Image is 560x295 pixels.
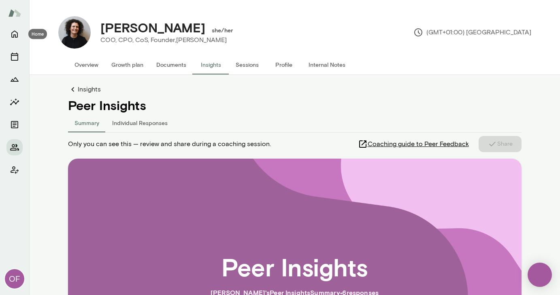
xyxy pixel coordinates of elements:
a: Insights [68,85,522,94]
h4: Peer Insights [68,98,522,113]
img: Mento [8,5,21,21]
button: Members [6,139,23,155]
span: Coaching guide to Peer Feedback [368,139,469,149]
h4: [PERSON_NAME] [100,20,205,35]
button: Summary [68,113,106,132]
h6: she/her [212,26,233,34]
p: COO, CPO, CoS, Founder, [PERSON_NAME] [100,35,227,45]
h2: Peer Insights [221,252,368,281]
a: Coaching guide to Peer Feedback [358,136,479,152]
img: Deana Murfitt [58,16,91,49]
button: Insights [6,94,23,110]
button: Sessions [229,55,266,74]
button: Overview [68,55,105,74]
div: OF [5,269,24,289]
button: Individual Responses [106,113,174,132]
p: (GMT+01:00) [GEOGRAPHIC_DATA] [413,28,531,37]
button: Growth Plan [6,71,23,87]
button: Documents [6,117,23,133]
button: Home [6,26,23,42]
button: Sessions [6,49,23,65]
button: Insights [193,55,229,74]
button: Internal Notes [302,55,352,74]
button: Client app [6,162,23,178]
div: Home [28,29,47,39]
div: responses-tab [68,113,522,132]
span: Only you can see this — review and share during a coaching session. [68,139,271,149]
button: Documents [150,55,193,74]
button: Profile [266,55,302,74]
button: Growth plan [105,55,150,74]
